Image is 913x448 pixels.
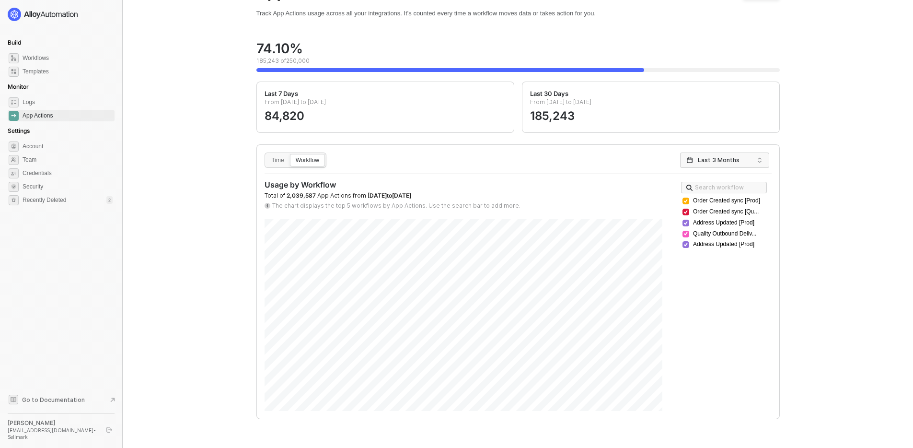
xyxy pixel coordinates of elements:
[106,427,112,433] span: logout
[265,180,662,190] div: Usage by Workflow
[693,207,759,216] span: Order Created sync [Qu...
[265,202,520,210] div: The chart displays the top 5 workflows by App Actions. Use the search bar to add more.
[23,154,113,165] span: Team
[8,39,21,46] span: Build
[23,141,113,152] span: Account
[530,98,772,110] p: From [DATE] to [DATE]
[23,112,53,120] div: App Actions
[23,167,113,179] span: Credentials
[23,52,113,64] span: Workflows
[368,192,411,199] span: [DATE] to [DATE]
[8,419,98,427] div: [PERSON_NAME]
[265,203,270,209] img: icon-info
[9,195,19,205] span: settings
[9,141,19,152] span: settings
[8,8,115,21] a: logo
[8,394,115,405] a: Knowledge Base
[265,98,506,110] p: From [DATE] to [DATE]
[8,8,79,21] img: logo
[8,83,29,90] span: Monitor
[23,66,113,77] span: Templates
[9,97,19,107] span: icon-logs
[23,96,113,108] span: Logs
[108,395,117,405] span: document-arrow
[287,192,316,199] span: 2,039,587
[693,229,757,238] span: Quality Outbound Deliv...
[256,9,780,17] div: Track App Actions usage across all your integrations. It's counted every time a workflow moves da...
[256,57,310,65] div: 185,243 of 250,000
[693,218,754,227] span: Address Updated [Prod]
[290,157,324,173] div: Workflow
[8,427,98,440] div: [EMAIL_ADDRESS][DOMAIN_NAME] • Sellmark
[23,196,66,204] span: Recently Deleted
[9,395,18,404] span: documentation
[9,67,19,77] span: marketplace
[256,41,310,57] div: 74.10 %
[693,196,760,205] span: Order Created sync [Prod]
[265,192,662,200] div: Total of App Actions from
[9,53,19,63] span: dashboard
[23,181,113,192] span: Security
[265,103,506,118] div: 84,820
[8,127,30,134] span: Settings
[266,157,289,173] div: Time
[530,103,772,118] div: 185,243
[22,396,85,404] span: Go to Documentation
[693,240,754,249] span: Address Updated [Prod]
[106,196,113,204] div: 2
[265,90,298,98] div: Last 7 Days
[9,111,19,121] span: icon-app-actions
[698,153,751,167] span: Last 3 Months
[9,155,19,165] span: team
[9,182,19,192] span: security
[530,90,568,98] div: Last 30 Days
[9,168,19,178] span: credentials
